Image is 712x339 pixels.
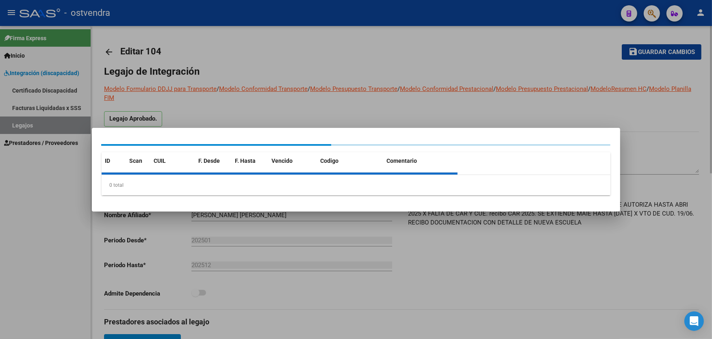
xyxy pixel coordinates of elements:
span: F. Hasta [235,158,256,164]
span: Codigo [320,158,339,164]
datatable-header-cell: F. Hasta [232,152,268,170]
datatable-header-cell: Codigo [317,152,383,170]
datatable-header-cell: Vencido [268,152,317,170]
datatable-header-cell: Scan [126,152,150,170]
div: Open Intercom Messenger [684,311,704,331]
span: Comentario [386,158,417,164]
span: Scan [129,158,142,164]
span: Vencido [271,158,293,164]
div: 0 total [102,175,610,195]
span: F. Desde [198,158,220,164]
datatable-header-cell: Comentario [383,152,458,170]
datatable-header-cell: CUIL [150,152,195,170]
span: ID [105,158,110,164]
datatable-header-cell: ID [102,152,126,170]
datatable-header-cell: F. Desde [195,152,232,170]
span: CUIL [154,158,166,164]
